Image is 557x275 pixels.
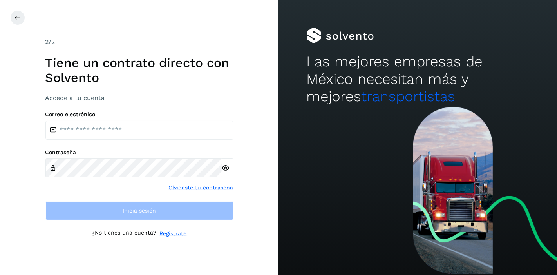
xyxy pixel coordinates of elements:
h3: Accede a tu cuenta [45,94,233,102]
span: transportistas [361,88,455,105]
h1: Tiene un contrato directo con Solvento [45,55,233,86]
h2: Las mejores empresas de México necesitan más y mejores [306,53,529,105]
div: /2 [45,37,233,47]
button: Inicia sesión [45,201,233,220]
span: 2 [45,38,49,46]
a: Regístrate [160,229,187,238]
p: ¿No tienes una cuenta? [92,229,157,238]
a: Olvidaste tu contraseña [169,184,233,192]
label: Contraseña [45,149,233,156]
label: Correo electrónico [45,111,233,118]
span: Inicia sesión [123,208,156,213]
